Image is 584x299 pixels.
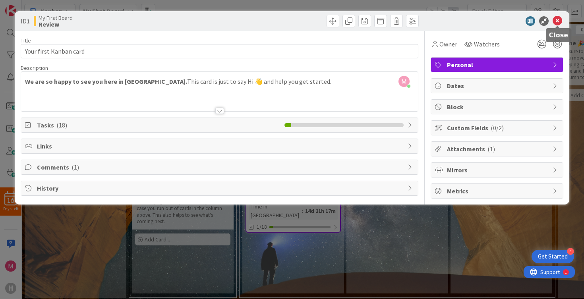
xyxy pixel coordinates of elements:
[21,16,30,26] span: ID
[447,102,549,112] span: Block
[37,183,404,193] span: History
[447,123,549,133] span: Custom Fields
[21,37,31,44] label: Title
[37,141,404,151] span: Links
[25,77,414,86] p: This card is just to say Hi 👋 and help you get started.
[532,250,574,263] div: Open Get Started checklist, remaining modules: 4
[21,64,48,71] span: Description
[72,163,79,171] span: ( 1 )
[37,162,404,172] span: Comments
[41,3,43,10] div: 1
[447,186,549,196] span: Metrics
[538,253,568,260] div: Get Started
[39,21,73,27] b: Review
[567,248,574,255] div: 4
[447,165,549,175] span: Mirrors
[398,76,410,87] img: ACg8ocL7wuOf3TF6yKM6VZ2yNikiDm4q2Aqb4l-LRFXjMy4VSd4kmA=s96-c
[37,120,281,130] span: Tasks
[549,31,569,39] h5: Close
[56,121,67,129] span: ( 18 )
[27,17,30,25] b: 1
[39,15,73,21] span: My First Board
[25,77,187,85] strong: We are so happy to see you here in [GEOGRAPHIC_DATA].
[491,124,504,132] span: ( 0/2 )
[487,145,495,153] span: ( 1 )
[447,81,549,91] span: Dates
[447,144,549,154] span: Attachments
[17,1,36,11] span: Support
[21,44,419,58] input: type card name here...
[474,39,500,49] span: Watchers
[447,60,549,69] span: Personal
[439,39,457,49] span: Owner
